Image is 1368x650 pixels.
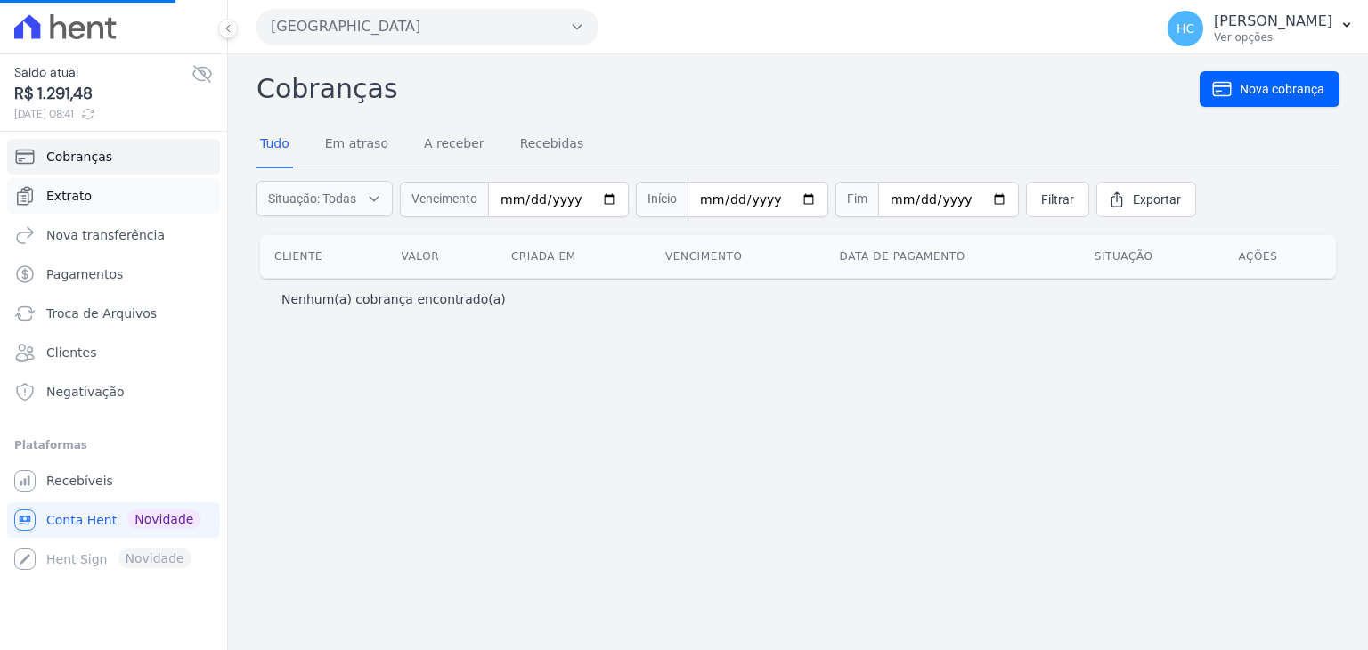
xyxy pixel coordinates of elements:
span: Extrato [46,187,92,205]
a: Nova cobrança [1200,71,1339,107]
th: Ações [1224,235,1336,278]
th: Valor [387,235,497,278]
button: HC [PERSON_NAME] Ver opções [1153,4,1368,53]
span: Conta Hent [46,511,117,529]
th: Data de pagamento [826,235,1080,278]
a: A receber [420,122,488,168]
a: Nova transferência [7,217,220,253]
span: Nova transferência [46,226,165,244]
a: Recebidas [517,122,588,168]
a: Troca de Arquivos [7,296,220,331]
a: Clientes [7,335,220,370]
span: Fim [835,182,878,217]
span: Negativação [46,383,125,401]
span: Situação: Todas [268,190,356,207]
span: Nova cobrança [1240,80,1324,98]
a: Exportar [1096,182,1196,217]
h2: Cobranças [256,69,1200,109]
span: Início [636,182,688,217]
nav: Sidebar [14,139,213,577]
a: Tudo [256,122,293,168]
a: Cobranças [7,139,220,175]
div: Plataformas [14,435,213,456]
button: [GEOGRAPHIC_DATA] [256,9,598,45]
a: Negativação [7,374,220,410]
th: Situação [1080,235,1225,278]
p: Ver opções [1214,30,1332,45]
span: Exportar [1133,191,1181,208]
span: Vencimento [400,182,488,217]
span: Novidade [127,509,200,529]
a: Extrato [7,178,220,214]
a: Filtrar [1026,182,1089,217]
p: Nenhum(a) cobrança encontrado(a) [281,290,506,308]
a: Em atraso [322,122,392,168]
span: Saldo atual [14,63,191,82]
span: Pagamentos [46,265,123,283]
span: Cobranças [46,148,112,166]
span: HC [1177,22,1194,35]
a: Conta Hent Novidade [7,502,220,538]
span: Troca de Arquivos [46,305,157,322]
span: Recebíveis [46,472,113,490]
th: Vencimento [651,235,826,278]
a: Recebíveis [7,463,220,499]
span: [DATE] 08:41 [14,106,191,122]
span: R$ 1.291,48 [14,82,191,106]
span: Filtrar [1041,191,1074,208]
th: Criada em [497,235,651,278]
th: Cliente [260,235,387,278]
p: [PERSON_NAME] [1214,12,1332,30]
a: Pagamentos [7,256,220,292]
span: Clientes [46,344,96,362]
button: Situação: Todas [256,181,393,216]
